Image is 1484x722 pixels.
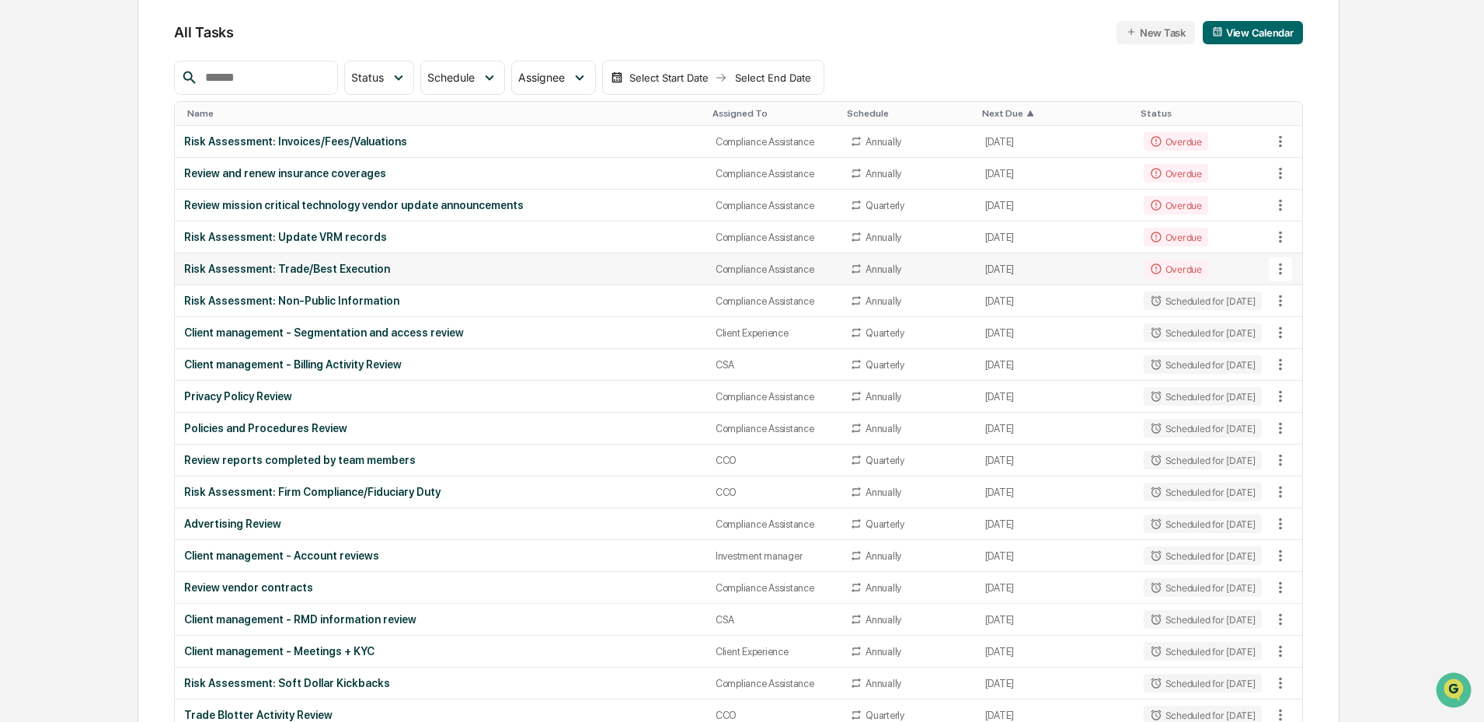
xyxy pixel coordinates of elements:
td: [DATE] [976,636,1134,668]
div: Client management - Account reviews [184,549,697,562]
div: Toggle SortBy [187,108,700,119]
div: Toggle SortBy [712,108,834,119]
div: Quarterly [866,327,904,339]
div: Annually [866,614,901,626]
span: All Tasks [174,24,233,40]
div: Annually [866,487,901,498]
span: Assignee [518,71,565,84]
div: Scheduled for [DATE] [1144,642,1262,661]
div: Risk Assessment: Invoices/Fees/Valuations [184,135,697,148]
div: Scheduled for [DATE] [1144,514,1262,533]
div: Compliance Assistance [716,168,831,180]
div: 🖐️ [16,277,28,290]
div: Review vendor contracts [184,581,697,594]
button: See all [241,169,283,188]
div: Annually [866,295,901,307]
td: [DATE] [976,381,1134,413]
span: Data Lookup [31,305,98,321]
div: Annually [866,550,901,562]
td: [DATE] [976,253,1134,285]
span: • [129,211,134,224]
div: Overdue [1144,164,1208,183]
div: 🗄️ [113,277,125,290]
div: Annually [866,391,901,403]
div: Investment manager [716,550,831,562]
p: How can we help? [16,33,283,58]
div: CCO [716,487,831,498]
div: Compliance Assistance [716,232,831,243]
a: 🔎Data Lookup [9,299,104,327]
a: 🖐️Preclearance [9,270,106,298]
img: Jack Rasmussen [16,197,40,221]
div: Quarterly [866,455,904,466]
div: Scheduled for [DATE] [1144,610,1262,629]
div: Annually [866,423,901,434]
img: arrow right [715,72,727,84]
div: Annually [866,582,901,594]
div: 🔎 [16,307,28,319]
div: Scheduled for [DATE] [1144,674,1262,692]
button: Start new chat [264,124,283,142]
div: Scheduled for [DATE] [1144,323,1262,342]
td: [DATE] [976,349,1134,381]
td: [DATE] [976,604,1134,636]
div: Client management - Segmentation and access review [184,326,697,339]
div: CSA [716,614,831,626]
div: Overdue [1144,260,1208,278]
img: 1746055101610-c473b297-6a78-478c-a979-82029cc54cd1 [31,212,44,225]
iframe: Open customer support [1434,671,1476,713]
div: Overdue [1144,132,1208,151]
a: Powered byPylon [110,343,188,355]
div: Scheduled for [DATE] [1144,578,1262,597]
div: Scheduled for [DATE] [1144,419,1262,438]
div: Risk Assessment: Soft Dollar Kickbacks [184,677,697,689]
div: Privacy Policy Review [184,390,697,403]
div: Annually [866,136,901,148]
a: 🗄️Attestations [106,270,199,298]
div: Scheduled for [DATE] [1144,291,1262,310]
span: ▲ [1026,108,1034,119]
div: Select End Date [730,72,816,84]
td: [DATE] [976,413,1134,445]
div: Toggle SortBy [1141,108,1265,119]
div: Quarterly [866,200,904,211]
td: [DATE] [976,190,1134,221]
div: Compliance Assistance [716,263,831,275]
div: Compliance Assistance [716,678,831,689]
img: calendar [611,72,623,84]
div: Overdue [1144,228,1208,246]
div: Compliance Assistance [716,200,831,211]
div: Compliance Assistance [716,295,831,307]
td: [DATE] [976,285,1134,317]
span: Attestations [128,276,193,291]
div: Scheduled for [DATE] [1144,483,1262,501]
div: Risk Assessment: Trade/Best Execution [184,263,697,275]
div: We're available if you need us! [70,134,214,147]
div: CCO [716,710,831,721]
div: Annually [866,646,901,657]
td: [DATE] [976,572,1134,604]
div: Annually [866,232,901,243]
div: Toggle SortBy [982,108,1128,119]
div: CCO [716,455,831,466]
div: Quarterly [866,518,904,530]
td: [DATE] [976,445,1134,476]
button: New Task [1116,21,1195,44]
div: Review reports completed by team members [184,454,697,466]
span: [DATE] [138,211,169,224]
div: Client management - RMD information review [184,613,697,626]
div: Toggle SortBy [1271,108,1302,119]
span: Preclearance [31,276,100,291]
div: Scheduled for [DATE] [1144,546,1262,565]
div: Start new chat [70,119,255,134]
div: Annually [866,678,901,689]
div: Client management - Billing Activity Review [184,358,697,371]
span: Pylon [155,344,188,355]
div: Client Experience [716,327,831,339]
div: Overdue [1144,196,1208,215]
div: Risk Assessment: Non-Public Information [184,295,697,307]
div: Scheduled for [DATE] [1144,355,1262,374]
div: Client management - Meetings + KYC [184,645,697,657]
